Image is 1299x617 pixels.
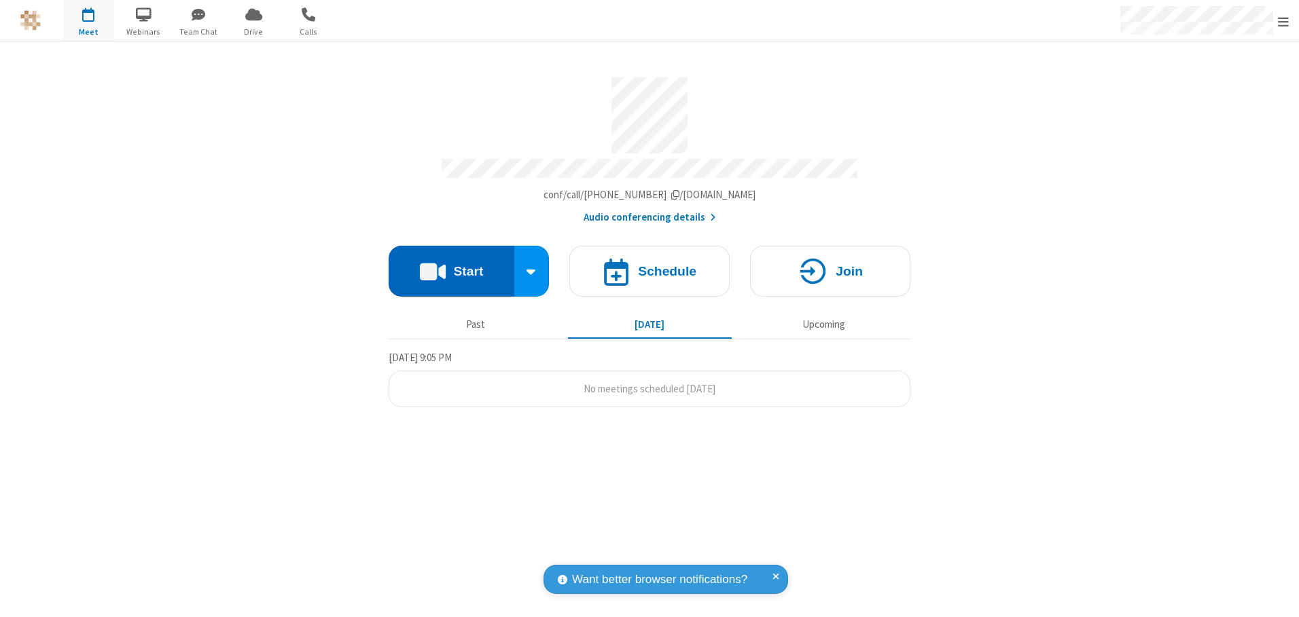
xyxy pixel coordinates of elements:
button: Join [750,246,910,297]
button: Start [389,246,514,297]
span: Drive [228,26,279,38]
span: Copy my meeting room link [544,188,756,201]
button: Past [394,312,558,337]
span: Meet [63,26,114,38]
h4: Schedule [638,265,696,278]
span: No meetings scheduled [DATE] [584,382,715,395]
div: Start conference options [514,246,550,297]
button: Schedule [569,246,730,297]
h4: Join [836,265,863,278]
span: Webinars [118,26,169,38]
h4: Start [453,265,483,278]
span: Team Chat [173,26,224,38]
button: Copy my meeting room linkCopy my meeting room link [544,187,756,203]
span: [DATE] 9:05 PM [389,351,452,364]
span: Calls [283,26,334,38]
button: Audio conferencing details [584,210,716,225]
button: Upcoming [742,312,906,337]
section: Account details [389,67,910,225]
button: [DATE] [568,312,732,337]
span: Want better browser notifications? [572,571,747,588]
section: Today's Meetings [389,350,910,408]
img: QA Selenium DO NOT DELETE OR CHANGE [20,10,41,31]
